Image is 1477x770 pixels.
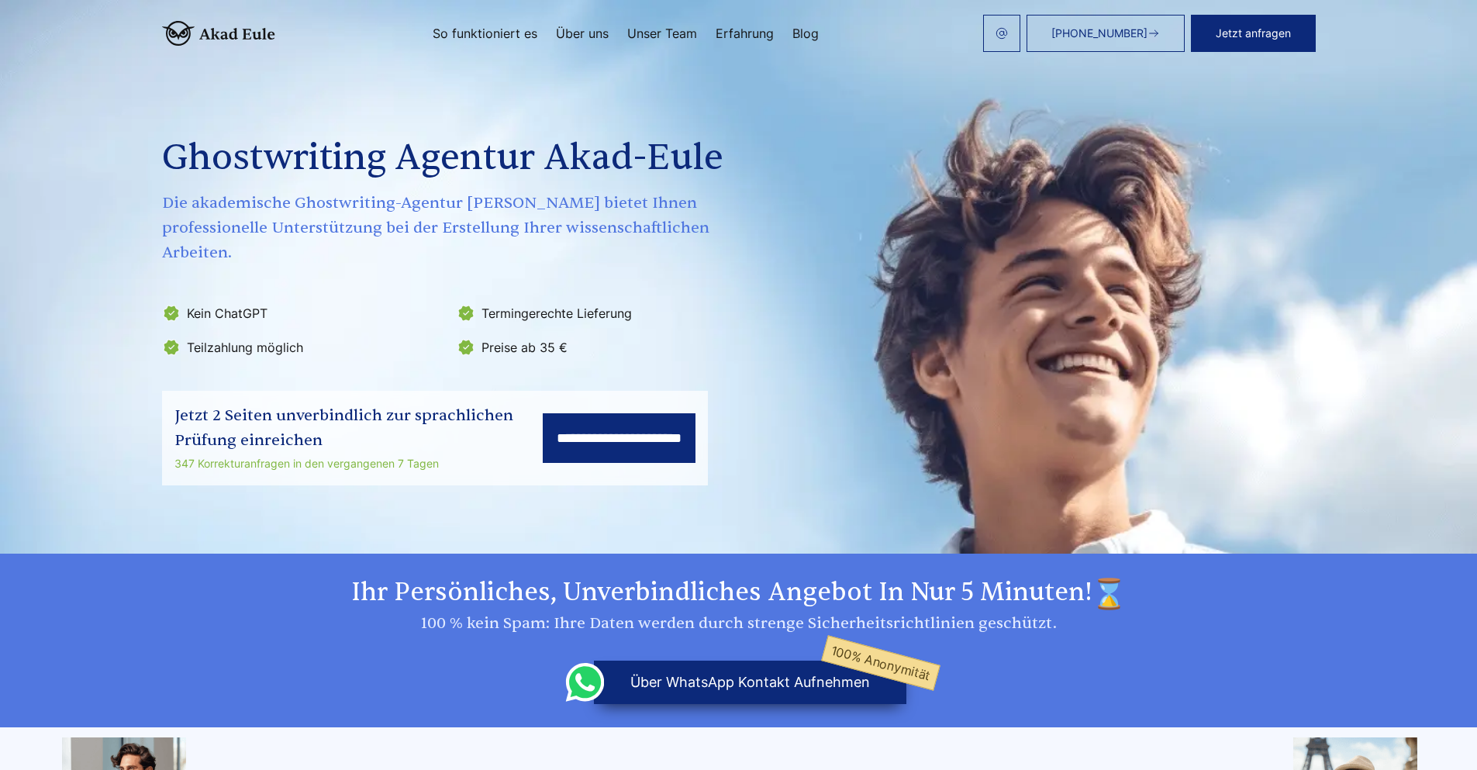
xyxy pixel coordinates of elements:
h2: Ihr persönliches, unverbindliches Angebot in nur 5 Minuten! [162,577,1316,611]
div: 100 % kein Spam: Ihre Daten werden durch strenge Sicherheitsrichtlinien geschützt. [162,611,1316,636]
div: Jetzt 2 Seiten unverbindlich zur sprachlichen Prüfung einreichen [174,403,543,453]
a: Unser Team [627,27,697,40]
li: Kein ChatGPT [162,301,447,326]
span: 100% Anonymität [822,635,941,691]
span: [PHONE_NUMBER] [1051,27,1147,40]
button: über WhatsApp Kontakt aufnehmen100% Anonymität [594,661,906,704]
img: email [996,27,1008,40]
div: 347 Korrekturanfragen in den vergangenen 7 Tagen [174,454,543,473]
a: [PHONE_NUMBER] [1027,15,1185,52]
img: logo [162,21,275,46]
span: Die akademische Ghostwriting-Agentur [PERSON_NAME] bietet Ihnen professionelle Unterstützung bei ... [162,191,745,265]
li: Teilzahlung möglich [162,335,447,360]
a: Über uns [556,27,609,40]
li: Termingerechte Lieferung [457,301,742,326]
a: Blog [792,27,819,40]
img: time [1092,577,1127,611]
a: So funktioniert es [433,27,537,40]
button: Jetzt anfragen [1191,15,1316,52]
h1: Ghostwriting Agentur Akad-Eule [162,130,745,186]
li: Preise ab 35 € [457,335,742,360]
a: Erfahrung [716,27,774,40]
